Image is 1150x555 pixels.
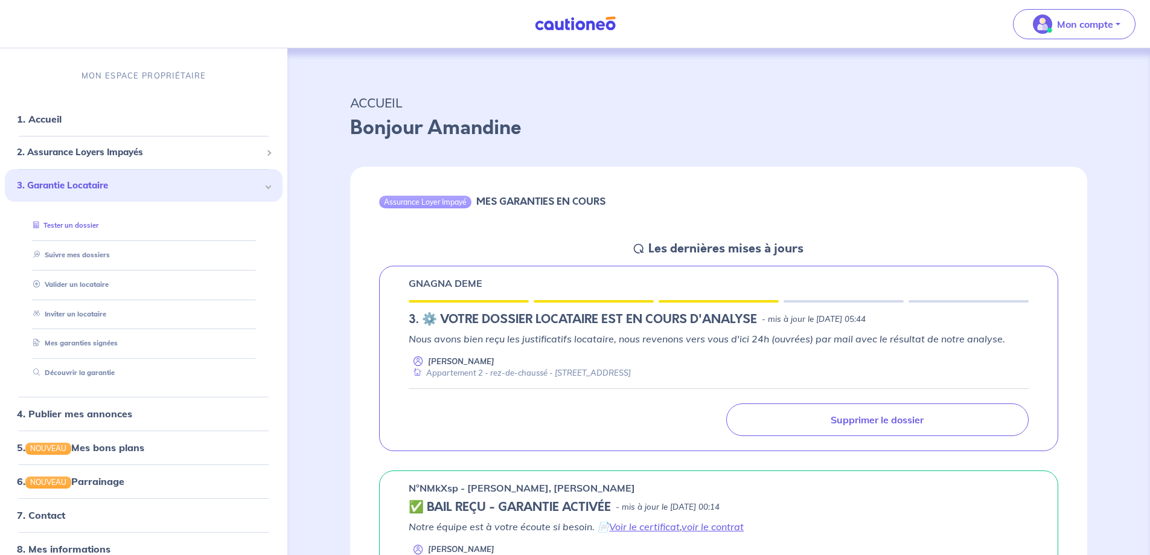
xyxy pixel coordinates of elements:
[19,304,268,324] div: Inviter un locataire
[28,280,109,289] a: Valider un locataire
[17,509,65,521] a: 7. Contact
[17,146,261,159] span: 2. Assurance Loyers Impayés
[409,312,1029,327] div: state: DOCUMENTS-TO-EVALUATE, Context: NEW,CHOOSE-CERTIFICATE,ALONE,LESSOR-DOCUMENTS
[5,503,283,527] div: 7. Contact
[409,519,1029,534] p: Notre équipe est à votre écoute si besoin. 📄 ,
[762,313,866,326] p: - mis à jour le [DATE] 05:44
[81,70,206,82] p: MON ESPACE PROPRIÉTAIRE
[19,333,268,353] div: Mes garanties signées
[19,275,268,295] div: Valider un locataire
[530,16,621,31] img: Cautioneo
[28,368,115,377] a: Découvrir la garantie
[428,356,494,367] p: [PERSON_NAME]
[17,475,124,487] a: 6.NOUVEAUParrainage
[17,543,110,555] a: 8. Mes informations
[409,500,611,515] h5: ✅ BAIL REÇU - GARANTIE ACTIVÉE
[28,251,110,259] a: Suivre mes dossiers
[5,169,283,202] div: 3. Garantie Locataire
[19,245,268,265] div: Suivre mes dossiers
[476,196,605,207] h6: MES GARANTIES EN COURS
[1033,14,1052,34] img: illu_account_valid_menu.svg
[28,339,118,347] a: Mes garanties signées
[616,501,720,513] p: - mis à jour le [DATE] 00:14
[5,107,283,131] div: 1. Accueil
[409,367,631,379] div: Appartement 2 - rez-de-chaussé - [STREET_ADDRESS]
[409,276,482,290] p: GNAGNA DEME
[1057,17,1113,31] p: Mon compte
[831,414,924,426] p: Supprimer le dossier
[5,435,283,460] div: 5.NOUVEAUMes bons plans
[609,521,680,533] a: Voir le certificat
[682,521,744,533] a: voir le contrat
[409,481,635,495] p: n°NMkXsp - [PERSON_NAME], [PERSON_NAME]
[428,544,494,555] p: [PERSON_NAME]
[5,469,283,493] div: 6.NOUVEAUParrainage
[350,114,1087,143] p: Bonjour Amandine
[409,500,1029,515] div: state: CONTRACT-VALIDATED, Context: NEW,MAYBE-CERTIFICATE,RELATIONSHIP,LESSOR-DOCUMENTS
[726,403,1029,436] a: Supprimer le dossier
[28,221,98,229] a: Tester un dossier
[19,363,268,383] div: Découvrir la garantie
[17,441,144,454] a: 5.NOUVEAUMes bons plans
[19,216,268,236] div: Tester un dossier
[5,141,283,164] div: 2. Assurance Loyers Impayés
[379,196,471,208] div: Assurance Loyer Impayé
[350,92,1087,114] p: ACCUEIL
[409,312,757,327] h5: 3.︎ ⚙️ VOTRE DOSSIER LOCATAIRE EST EN COURS D'ANALYSE
[1013,9,1136,39] button: illu_account_valid_menu.svgMon compte
[17,113,62,125] a: 1. Accueil
[5,402,283,426] div: 4. Publier mes annonces
[28,309,106,318] a: Inviter un locataire
[17,179,261,193] span: 3. Garantie Locataire
[17,408,132,420] a: 4. Publier mes annonces
[648,242,803,256] h5: Les dernières mises à jours
[409,332,1029,346] p: Nous avons bien reçu les justificatifs locataire, nous revenons vers vous d'ici 24h (ouvrées) par...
